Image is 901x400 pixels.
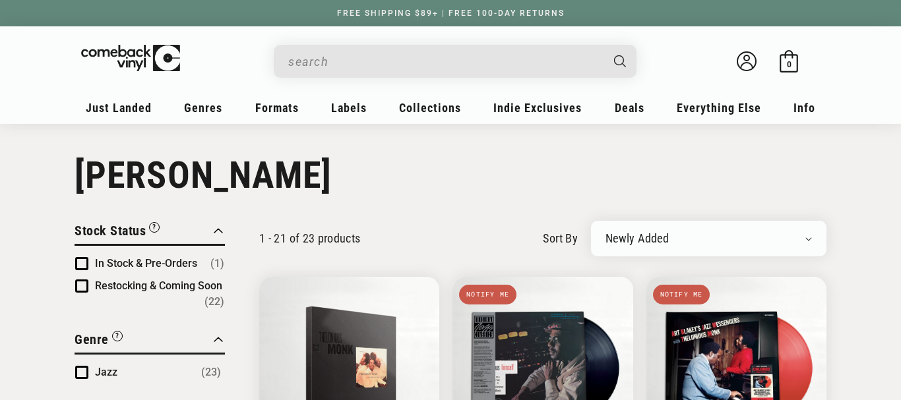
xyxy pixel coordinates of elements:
[331,101,367,115] span: Labels
[75,329,123,353] button: Filter by Genre
[184,101,222,115] span: Genres
[543,229,578,247] label: sort by
[75,331,109,347] span: Genre
[95,257,197,270] span: In Stock & Pre-Orders
[210,256,224,271] span: Number of products: (1)
[274,45,637,78] div: Search
[615,101,644,115] span: Deals
[603,45,638,78] button: Search
[95,366,117,378] span: Jazz
[86,101,152,115] span: Just Landed
[95,279,222,292] span: Restocking & Coming Soon
[399,101,461,115] span: Collections
[75,221,160,244] button: Filter by Stock Status
[288,48,601,75] input: When autocomplete results are available use up and down arrows to review and enter to select
[204,294,224,310] span: Number of products: (22)
[787,59,792,69] span: 0
[75,223,146,239] span: Stock Status
[75,154,826,197] h1: [PERSON_NAME]
[259,231,361,245] p: 1 - 21 of 23 products
[255,101,299,115] span: Formats
[324,9,578,18] a: FREE SHIPPING $89+ | FREE 100-DAY RETURNS
[201,364,221,380] span: Number of products: (23)
[793,101,815,115] span: Info
[677,101,761,115] span: Everything Else
[493,101,582,115] span: Indie Exclusives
